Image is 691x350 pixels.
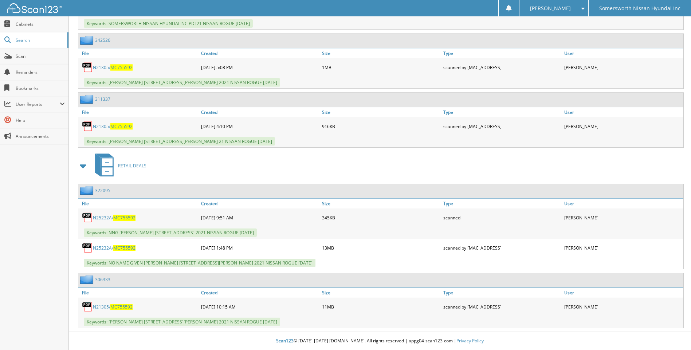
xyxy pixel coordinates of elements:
img: folder2.png [80,186,95,195]
span: Keywords: [PERSON_NAME] [STREET_ADDRESS][PERSON_NAME] 2021 NISSAN ROGUE [DATE] [84,318,280,326]
div: [DATE] 9:51 AM [199,210,320,225]
span: MC755592 [110,64,133,71]
span: Help [16,117,65,123]
img: PDF.png [82,301,93,312]
div: © [DATE]-[DATE] [DOMAIN_NAME]. All rights reserved | appg04-scan123-com | [69,332,691,350]
div: 916KB [320,119,441,134]
div: 13MB [320,240,441,255]
div: [DATE] 5:08 PM [199,60,320,75]
a: N25232A/MC755592 [93,245,136,251]
span: MC755592 [113,245,136,251]
span: Announcements [16,133,65,139]
a: Type [441,288,562,298]
div: [PERSON_NAME] [562,60,683,75]
div: [DATE] 10:15 AM [199,299,320,314]
div: scanned by [MAC_ADDRESS] [441,240,562,255]
a: Size [320,199,441,208]
a: User [562,107,683,117]
span: Bookmarks [16,85,65,91]
img: PDF.png [82,62,93,73]
a: RETAIL DEALS [91,151,146,180]
img: folder2.png [80,36,95,45]
a: User [562,288,683,298]
span: Keywords: SOMERSWORTH NISSAN HYUNDAI INC PDI 21 NISSAN ROGUE [DATE] [84,19,253,28]
a: N21305/MC755592 [93,123,133,130]
a: Type [441,107,562,117]
a: 311337 [95,96,110,102]
a: N21305/MC755592 [93,304,133,310]
span: [PERSON_NAME] [530,6,571,11]
div: 345KB [320,210,441,225]
a: N25232A/MC755592 [93,215,136,221]
span: Keywords: NNG [PERSON_NAME] [STREET_ADDRESS] 2021 NISSAN ROGUE [DATE] [84,228,257,237]
span: RETAIL DEALS [118,163,146,169]
a: Created [199,288,320,298]
a: File [78,48,199,58]
span: MC755592 [110,123,133,130]
span: Reminders [16,69,65,75]
span: Scan [16,53,65,59]
div: [DATE] 4:10 PM [199,119,320,134]
div: [PERSON_NAME] [562,210,683,225]
div: [DATE] 1:48 PM [199,240,320,255]
span: User Reports [16,101,60,107]
div: 11MB [320,299,441,314]
a: File [78,199,199,208]
div: scanned by [MAC_ADDRESS] [441,60,562,75]
a: Created [199,199,320,208]
span: Scan123 [276,338,294,344]
span: Keywords: NO NAME GIVEN [PERSON_NAME] [STREET_ADDRESS][PERSON_NAME] 2021 NISSAN ROGUE [DATE] [84,259,315,267]
div: 1MB [320,60,441,75]
a: 306333 [95,277,110,283]
a: Size [320,288,441,298]
div: [PERSON_NAME] [562,240,683,255]
a: Type [441,48,562,58]
span: Search [16,37,64,43]
img: folder2.png [80,95,95,104]
a: Size [320,48,441,58]
a: Privacy Policy [456,338,484,344]
a: Created [199,107,320,117]
div: scanned [441,210,562,225]
div: scanned by [MAC_ADDRESS] [441,119,562,134]
img: PDF.png [82,121,93,132]
a: File [78,288,199,298]
span: Keywords: [PERSON_NAME] [STREET_ADDRESS][PERSON_NAME] 2021 NISSAN ROGUE [DATE] [84,78,280,87]
a: N21305/MC755592 [93,64,133,71]
span: MC755592 [113,215,136,221]
iframe: Chat Widget [655,315,691,350]
a: User [562,48,683,58]
span: Keywords: [PERSON_NAME] [STREET_ADDRESS][PERSON_NAME] 21 NISSAN ROGUE [DATE] [84,137,275,146]
img: PDF.png [82,212,93,223]
span: Cabinets [16,21,65,27]
div: [PERSON_NAME] [562,119,683,134]
a: Type [441,199,562,208]
img: scan123-logo-white.svg [7,3,62,13]
a: Size [320,107,441,117]
a: 342526 [95,37,110,43]
div: scanned by [MAC_ADDRESS] [441,299,562,314]
a: File [78,107,199,117]
div: [PERSON_NAME] [562,299,683,314]
a: 322095 [95,187,110,194]
span: MC755592 [110,304,133,310]
img: PDF.png [82,242,93,253]
a: User [562,199,683,208]
span: Somersworth Nissan Hyundai Inc [599,6,680,11]
img: folder2.png [80,275,95,284]
a: Created [199,48,320,58]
